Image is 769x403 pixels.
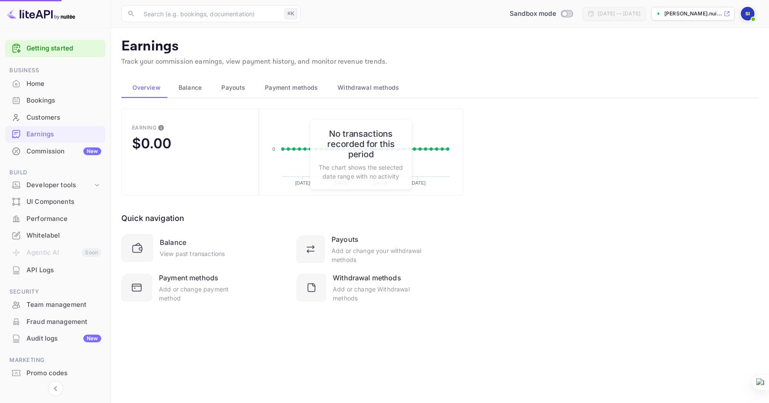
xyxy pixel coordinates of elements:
[26,317,101,327] div: Fraud management
[160,249,225,258] div: View past transactions
[121,212,184,224] div: Quick navigation
[5,92,106,109] div: Bookings
[319,163,403,181] p: The chart shows the selected date range with no activity
[121,57,759,67] p: Track your commission earnings, view payment history, and monitor revenue trends.
[5,76,106,92] div: Home
[338,82,399,93] span: Withdrawal methods
[5,365,106,382] div: Promo codes
[510,9,556,19] span: Sandbox mode
[5,330,106,346] a: Audit logsNew
[121,38,759,55] p: Earnings
[332,234,358,244] div: Payouts
[26,300,101,310] div: Team management
[26,113,101,123] div: Customers
[285,8,297,19] div: ⌘K
[272,147,275,152] text: 0
[5,262,106,279] div: API Logs
[26,334,101,344] div: Audit logs
[332,246,422,264] div: Add or change your withdrawal methods
[5,66,106,75] span: Business
[5,109,106,126] div: Customers
[132,82,161,93] span: Overview
[121,77,759,98] div: scrollable auto tabs example
[26,44,101,53] a: Getting started
[319,129,403,159] h6: No transactions recorded for this period
[5,168,106,177] span: Build
[411,180,426,185] text: [DATE]
[5,40,106,57] div: Getting started
[132,135,171,152] div: $0.00
[160,237,186,247] div: Balance
[83,335,101,342] div: New
[48,381,63,396] button: Collapse navigation
[26,147,101,156] div: Commission
[5,211,106,227] a: Performance
[5,314,106,329] a: Fraud management
[5,92,106,108] a: Bookings
[26,129,101,139] div: Earnings
[5,262,106,278] a: API Logs
[506,9,576,19] div: Switch to Production mode
[179,82,202,93] span: Balance
[154,121,168,135] button: This is the amount of confirmed commission that will be paid to you on the next scheduled deposit
[26,214,101,224] div: Performance
[265,82,318,93] span: Payment methods
[83,147,101,155] div: New
[5,194,106,210] div: UI Components
[5,178,106,193] div: Developer tools
[26,96,101,106] div: Bookings
[7,7,75,21] img: LiteAPI logo
[333,285,422,303] div: Add or change Withdrawal methods
[138,5,281,22] input: Search (e.g. bookings, documentation)
[5,356,106,365] span: Marketing
[221,82,245,93] span: Payouts
[333,273,401,283] div: Withdrawal methods
[5,330,106,347] div: Audit logsNew
[598,10,640,18] div: [DATE] — [DATE]
[5,126,106,143] div: Earnings
[664,10,722,18] p: [PERSON_NAME].nui...
[26,231,101,241] div: Whitelabel
[5,365,106,381] a: Promo codes
[5,143,106,159] a: CommissionNew
[5,126,106,142] a: Earnings
[5,297,106,312] a: Team management
[132,124,156,131] div: Earning
[159,285,247,303] div: Add or change payment method
[5,227,106,243] a: Whitelabel
[159,273,218,283] div: Payment methods
[121,109,259,195] button: EarningThis is the amount of confirmed commission that will be paid to you on the next scheduled ...
[26,197,101,207] div: UI Components
[5,76,106,91] a: Home
[295,180,310,185] text: [DATE]
[26,79,101,89] div: Home
[26,265,101,275] div: API Logs
[5,109,106,125] a: Customers
[5,297,106,313] div: Team management
[5,143,106,160] div: CommissionNew
[5,287,106,297] span: Security
[26,180,93,190] div: Developer tools
[741,7,754,21] img: saiful ihsan
[5,227,106,244] div: Whitelabel
[26,368,101,378] div: Promo codes
[5,194,106,209] a: UI Components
